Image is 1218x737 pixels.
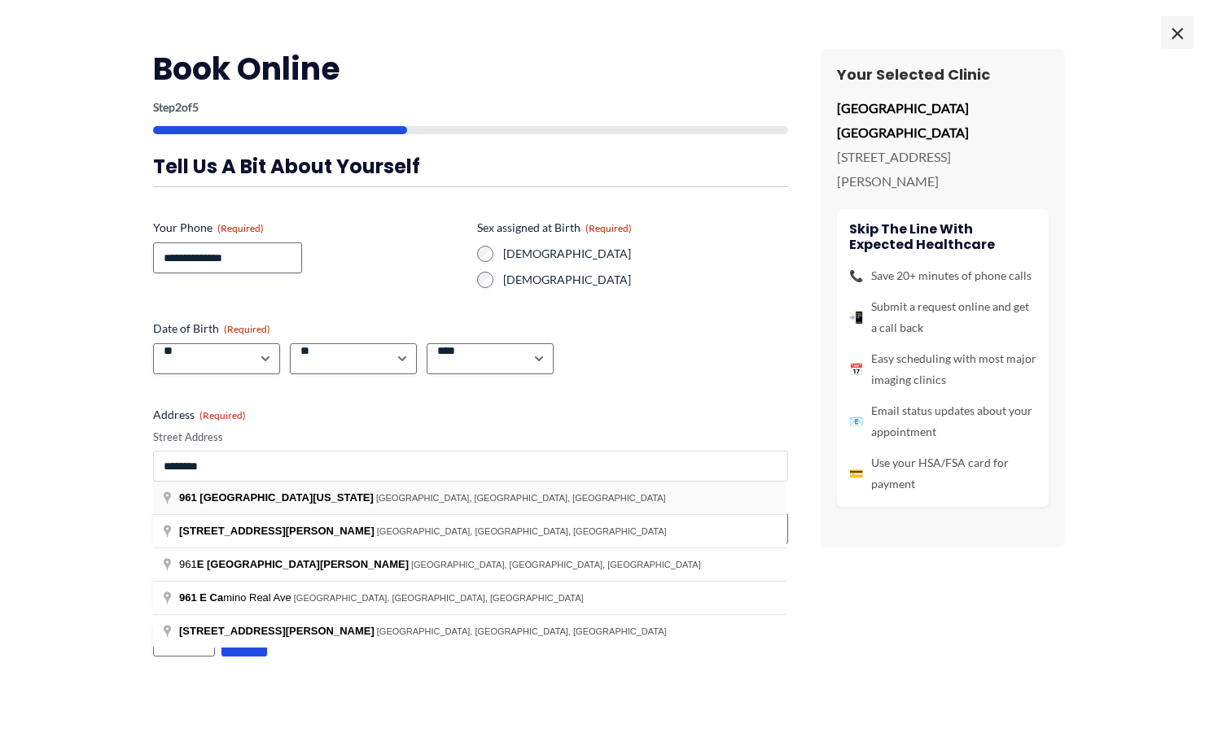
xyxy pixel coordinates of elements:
[849,411,863,432] span: 📧
[849,359,863,380] span: 📅
[411,560,701,569] span: [GEOGRAPHIC_DATA], [GEOGRAPHIC_DATA], [GEOGRAPHIC_DATA]
[503,272,788,288] label: [DEMOGRAPHIC_DATA]
[153,321,270,337] legend: Date of Birth
[837,145,1049,193] p: [STREET_ADDRESS][PERSON_NAME]
[179,491,197,504] span: 961
[849,265,1036,286] li: Save 20+ minutes of phone calls
[837,96,1049,144] p: [GEOGRAPHIC_DATA] [GEOGRAPHIC_DATA]
[294,593,584,603] span: [GEOGRAPHIC_DATA], [GEOGRAPHIC_DATA], [GEOGRAPHIC_DATA]
[849,400,1036,443] li: Email status updates about your appointment
[224,323,270,335] span: (Required)
[217,222,264,234] span: (Required)
[585,222,632,234] span: (Required)
[153,430,788,445] label: Street Address
[179,625,375,637] span: [STREET_ADDRESS][PERSON_NAME]
[849,296,1036,338] li: Submit a request online and get a call back
[153,102,788,113] p: Step of
[153,154,788,179] h3: Tell us a bit about yourself
[376,493,666,503] span: [GEOGRAPHIC_DATA], [GEOGRAPHIC_DATA], [GEOGRAPHIC_DATA]
[199,409,246,421] span: (Required)
[179,525,375,537] span: [STREET_ADDRESS][PERSON_NAME]
[849,463,863,484] span: 💳
[849,452,1036,495] li: Use your HSA/FSA card for payment
[1161,16,1194,49] span: ×
[849,348,1036,390] li: Easy scheduling with most major imaging clinics
[179,591,223,604] span: 961 E Ca
[503,246,788,262] label: [DEMOGRAPHIC_DATA]
[849,265,863,286] span: 📞
[849,221,1036,252] h4: Skip the line with Expected Healthcare
[153,220,464,236] label: Your Phone
[153,49,788,89] h2: Book Online
[175,100,182,114] span: 2
[477,220,632,236] legend: Sex assigned at Birth
[197,558,409,570] span: E [GEOGRAPHIC_DATA][PERSON_NAME]
[199,491,374,504] span: [GEOGRAPHIC_DATA][US_STATE]
[837,65,1049,84] h3: Your Selected Clinic
[179,558,411,570] span: 961
[377,626,667,636] span: [GEOGRAPHIC_DATA], [GEOGRAPHIC_DATA], [GEOGRAPHIC_DATA]
[849,307,863,328] span: 📲
[377,526,667,536] span: [GEOGRAPHIC_DATA], [GEOGRAPHIC_DATA], [GEOGRAPHIC_DATA]
[179,591,294,604] span: mino Real Ave
[153,407,246,423] legend: Address
[192,100,199,114] span: 5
